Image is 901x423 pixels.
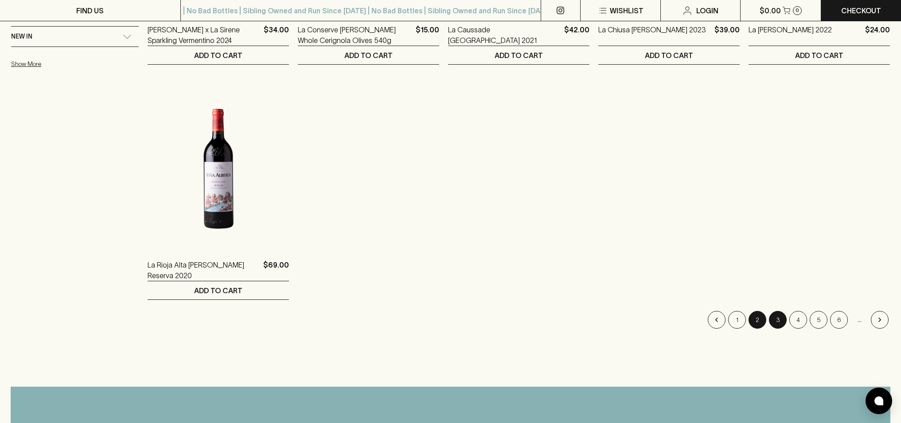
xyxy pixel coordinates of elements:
p: ADD TO CART [194,50,242,61]
button: Go to page 1 [728,311,746,329]
p: Checkout [841,5,881,16]
p: $39.00 [714,24,740,46]
p: ADD TO CART [344,50,393,61]
p: $69.00 [263,260,289,281]
p: ADD TO CART [495,50,543,61]
div: New In [11,27,139,47]
p: $15.00 [416,24,439,46]
button: Go to next page [871,311,889,329]
p: $24.00 [865,24,890,46]
button: ADD TO CART [598,46,740,64]
button: ADD TO CART [148,46,289,64]
button: Go to previous page [708,311,725,329]
img: bubble-icon [874,396,883,405]
img: La Rioja Alta Vina Alberdi Reserva 2020 [148,91,289,246]
nav: pagination navigation [148,311,890,329]
div: … [850,311,868,329]
p: ADD TO CART [194,285,242,296]
button: Go to page 5 [810,311,827,329]
p: Login [696,5,718,16]
a: La Caussade [GEOGRAPHIC_DATA] 2021 [448,24,561,46]
button: ADD TO CART [749,46,890,64]
button: ADD TO CART [148,281,289,299]
button: ADD TO CART [448,46,589,64]
button: Go to page 3 [769,311,787,329]
a: La Conserve [PERSON_NAME] Whole Cerignola Olives 540g [298,24,412,46]
a: La Chiusa [PERSON_NAME] 2023 [598,24,706,46]
p: ADD TO CART [645,50,693,61]
button: Go to page 6 [830,311,848,329]
button: page 2 [749,311,766,329]
p: Wishlist [610,5,644,16]
p: 0 [796,8,799,13]
span: New In [11,31,32,42]
p: $0.00 [760,5,781,16]
button: Go to page 4 [789,311,807,329]
p: FIND US [76,5,104,16]
button: Show More [11,55,127,73]
p: $34.00 [264,24,289,46]
a: La [PERSON_NAME] 2022 [749,24,832,46]
button: ADD TO CART [298,46,439,64]
a: La Rioja Alta [PERSON_NAME] Reserva 2020 [148,260,260,281]
p: $42.00 [564,24,589,46]
a: [PERSON_NAME] x La Sirene Sparkling Vermentino 2024 [148,24,260,46]
p: ADD TO CART [795,50,843,61]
